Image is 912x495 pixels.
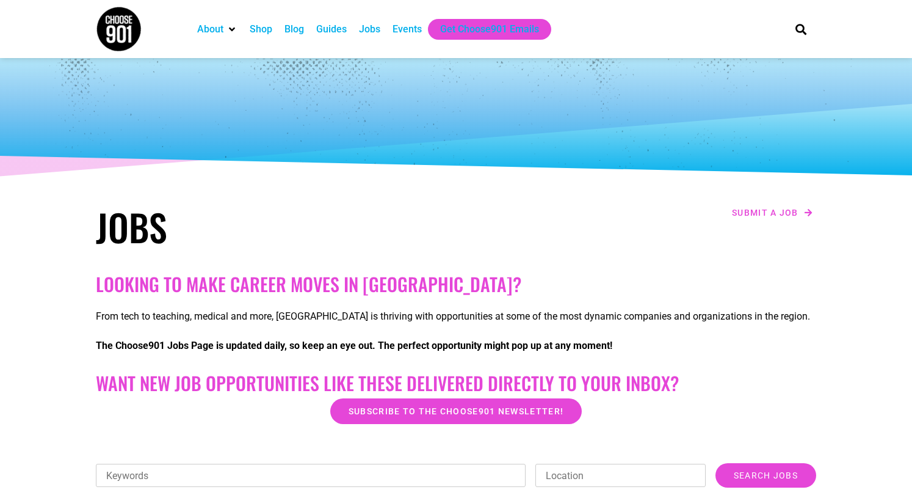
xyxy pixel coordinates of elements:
input: Search Jobs [715,463,816,488]
a: Jobs [359,22,380,37]
a: Submit a job [728,205,816,221]
h1: Jobs [96,205,450,249]
a: About [197,22,223,37]
span: Submit a job [732,208,798,217]
div: Search [791,19,811,39]
h2: Looking to make career moves in [GEOGRAPHIC_DATA]? [96,273,816,295]
nav: Main nav [191,19,775,40]
a: Subscribe to the Choose901 newsletter! [330,398,582,424]
a: Guides [316,22,347,37]
span: Subscribe to the Choose901 newsletter! [349,407,563,416]
a: Events [393,22,422,37]
input: Location [535,464,706,487]
input: Keywords [96,464,526,487]
div: About [191,19,244,40]
a: Blog [284,22,304,37]
strong: The Choose901 Jobs Page is updated daily, so keep an eye out. The perfect opportunity might pop u... [96,340,612,351]
a: Get Choose901 Emails [440,22,539,37]
p: From tech to teaching, medical and more, [GEOGRAPHIC_DATA] is thriving with opportunities at some... [96,309,816,324]
h2: Want New Job Opportunities like these Delivered Directly to your Inbox? [96,372,816,394]
a: Shop [250,22,272,37]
